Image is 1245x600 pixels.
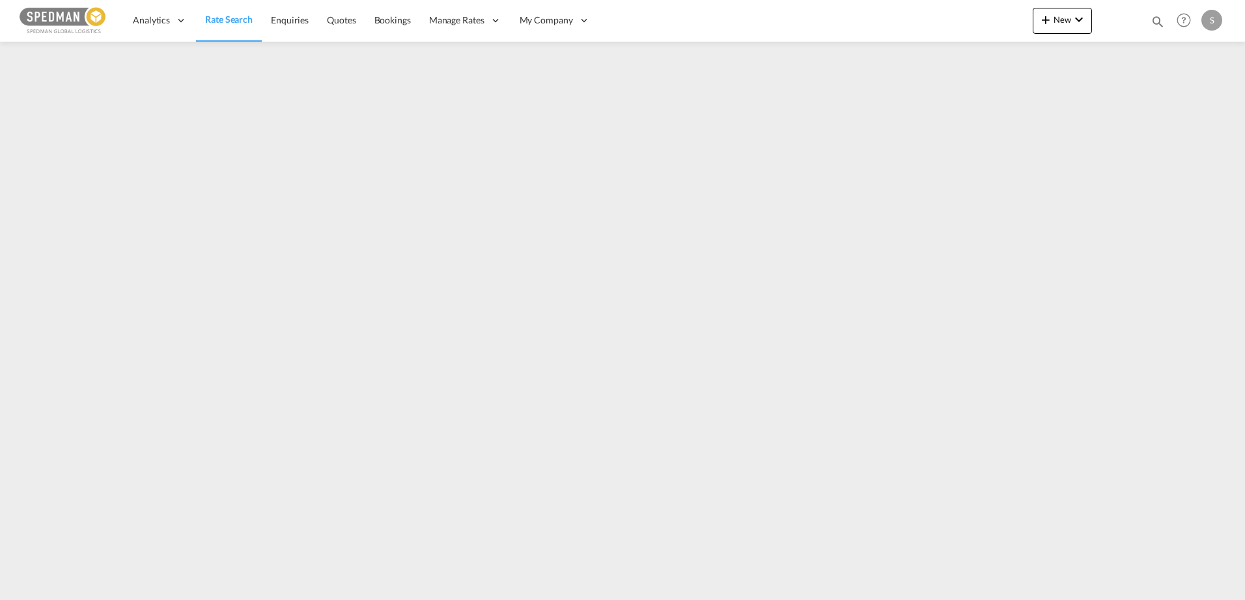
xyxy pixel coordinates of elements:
[1151,14,1165,29] md-icon: icon-magnify
[1038,14,1087,25] span: New
[20,6,107,35] img: c12ca350ff1b11efb6b291369744d907.png
[271,14,309,25] span: Enquiries
[1173,9,1195,31] span: Help
[1033,8,1092,34] button: icon-plus 400-fgNewicon-chevron-down
[1151,14,1165,34] div: icon-magnify
[374,14,411,25] span: Bookings
[1038,12,1054,27] md-icon: icon-plus 400-fg
[1173,9,1201,33] div: Help
[133,14,170,27] span: Analytics
[429,14,484,27] span: Manage Rates
[520,14,573,27] span: My Company
[1201,10,1222,31] div: S
[205,14,253,25] span: Rate Search
[1071,12,1087,27] md-icon: icon-chevron-down
[327,14,356,25] span: Quotes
